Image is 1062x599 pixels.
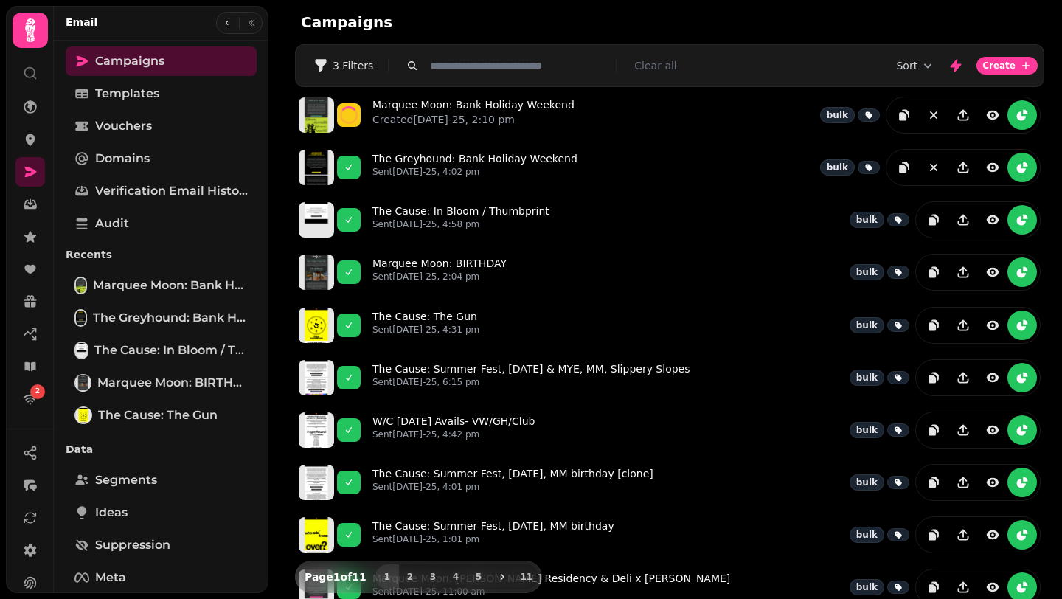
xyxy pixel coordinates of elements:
a: Campaigns [66,46,257,76]
button: view [978,100,1007,130]
span: Marquee Moon: Bank Holiday Weekend [93,277,248,294]
button: duplicate [889,153,919,182]
img: aHR0cHM6Ly9zdGFtcGVkZS1zZXJ2aWNlLXByb2QtdGVtcGxhdGUtcHJldmlld3MuczMuZXUtd2VzdC0xLmFtYXpvbmF3cy5jb... [299,517,334,553]
img: The Greyhound: Bank Holiday Weekend [76,311,86,325]
span: Campaigns [95,52,164,70]
h2: Campaigns [301,12,584,32]
button: Share campaign preview [948,257,978,287]
button: reports [1007,363,1037,392]
img: aHR0cHM6Ly9zdGFtcGVkZS1zZXJ2aWNlLXByb2QtdGVtcGxhdGUtcHJldmlld3MuczMuZXUtd2VzdC0xLmFtYXpvbmF3cy5jb... [299,150,334,185]
span: Templates [95,85,159,103]
button: reports [1007,153,1037,182]
div: bulk [850,422,884,438]
a: The Greyhound: Bank Holiday WeekendSent[DATE]-25, 4:02 pm [372,151,577,184]
button: reports [1007,468,1037,497]
span: 3 [427,572,439,581]
a: Audit [66,209,257,238]
a: Verification email history [66,176,257,206]
p: Page 1 of 11 [299,569,372,584]
span: 2 [404,572,416,581]
a: Marquee Moon: BIRTHDAYSent[DATE]-25, 2:04 pm [372,256,507,288]
button: Share campaign preview [948,100,978,130]
div: bulk [850,370,884,386]
button: Share campaign preview [948,363,978,392]
a: Segments [66,465,257,495]
button: Share campaign preview [948,153,978,182]
button: view [978,311,1007,340]
span: Domains [95,150,150,167]
button: cancel campaign [919,153,948,182]
button: 4 [444,564,468,589]
button: view [978,205,1007,235]
button: duplicate [919,415,948,445]
img: aHR0cHM6Ly9zdGFtcGVkZS1zZXJ2aWNlLXByb2QtdGVtcGxhdGUtcHJldmlld3MuczMuZXUtd2VzdC0xLmFtYXpvbmF3cy5jb... [299,465,334,500]
span: Suppression [95,536,170,554]
p: Sent [DATE]-25, 4:58 pm [372,218,549,230]
button: Clear all [634,58,676,73]
button: duplicate [919,205,948,235]
span: 1 [381,572,393,581]
span: Audit [95,215,129,232]
span: 4 [450,572,462,581]
img: Marquee Moon: BIRTHDAY [76,375,90,390]
a: The Greyhound: Bank Holiday WeekendThe Greyhound: Bank Holiday Weekend [66,303,257,333]
button: reports [1007,520,1037,550]
div: bulk [850,264,884,280]
p: Sent [DATE]-25, 1:01 pm [372,533,614,545]
button: Create [976,57,1038,75]
button: reports [1007,311,1037,340]
img: The Cause: The Gun [76,408,91,423]
button: duplicate [889,100,919,130]
p: Sent [DATE]-25, 4:01 pm [372,481,653,493]
div: bulk [850,212,884,228]
p: Data [66,436,257,463]
a: The Cause: The GunSent[DATE]-25, 4:31 pm [372,309,479,342]
button: 2 [398,564,422,589]
img: aHR0cHM6Ly9zdGFtcGVkZS1zZXJ2aWNlLXByb2QtdGVtcGxhdGUtcHJldmlld3MuczMuZXUtd2VzdC0xLmFtYXpvbmF3cy5jb... [299,412,334,448]
span: Segments [95,471,157,489]
div: bulk [850,474,884,491]
span: 2 [35,387,40,397]
button: cancel campaign [919,100,948,130]
p: Sent [DATE]-25, 4:02 pm [372,166,577,178]
img: aHR0cHM6Ly9zdGFtcGVkZS1zZXJ2aWNlLXByb2QtdGVtcGxhdGUtcHJldmlld3MuczMuZXUtd2VzdC0xLmFtYXpvbmF3cy5jb... [299,360,334,395]
a: Domains [66,144,257,173]
p: Created [DATE]-25, 2:10 pm [372,112,575,127]
button: reports [1007,100,1037,130]
a: Templates [66,79,257,108]
button: view [978,468,1007,497]
p: Sent [DATE]-25, 11:00 am [372,586,730,598]
div: bulk [820,107,855,123]
a: Marquee Moon: BIRTHDAYMarquee Moon: BIRTHDAY [66,368,257,398]
h2: Email [66,15,97,30]
button: reports [1007,205,1037,235]
span: Vouchers [95,117,152,135]
span: The Cause: In Bloom / Thumbprint [94,342,248,359]
p: Sent [DATE]-25, 4:31 pm [372,324,479,336]
span: Meta [95,569,126,586]
button: next [490,564,515,589]
button: view [978,153,1007,182]
button: Share campaign preview [948,311,978,340]
span: 3 Filters [333,60,373,71]
button: duplicate [919,468,948,497]
nav: Pagination [375,564,538,589]
p: Recents [66,241,257,268]
a: Marquee Moon: Bank Holiday WeekendMarquee Moon: Bank Holiday Weekend [66,271,257,300]
button: view [978,415,1007,445]
span: 5 [473,572,485,581]
img: aHR0cHM6Ly9zdGFtcGVkZS1zZXJ2aWNlLXByb2QtdGVtcGxhdGUtcHJldmlld3MuczMuZXUtd2VzdC0xLmFtYXpvbmF3cy5jb... [299,202,334,238]
a: The Cause: In Bloom / ThumbprintSent[DATE]-25, 4:58 pm [372,204,549,236]
button: reports [1007,257,1037,287]
button: duplicate [919,363,948,392]
button: Share campaign preview [948,205,978,235]
p: Sent [DATE]-25, 4:42 pm [372,429,535,440]
div: bulk [820,159,855,176]
img: aHR0cHM6Ly9zdGFtcGVkZS1zZXJ2aWNlLXByb2QtdGVtcGxhdGUtcHJldmlld3MuczMuZXUtd2VzdC0xLmFtYXpvbmF3cy5jb... [299,255,334,290]
span: Verification email history [95,182,248,200]
button: duplicate [919,520,948,550]
span: Create [982,61,1016,70]
a: 2 [15,384,45,414]
a: The Cause: The GunThe Cause: The Gun [66,401,257,430]
p: Sent [DATE]-25, 2:04 pm [372,271,507,283]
